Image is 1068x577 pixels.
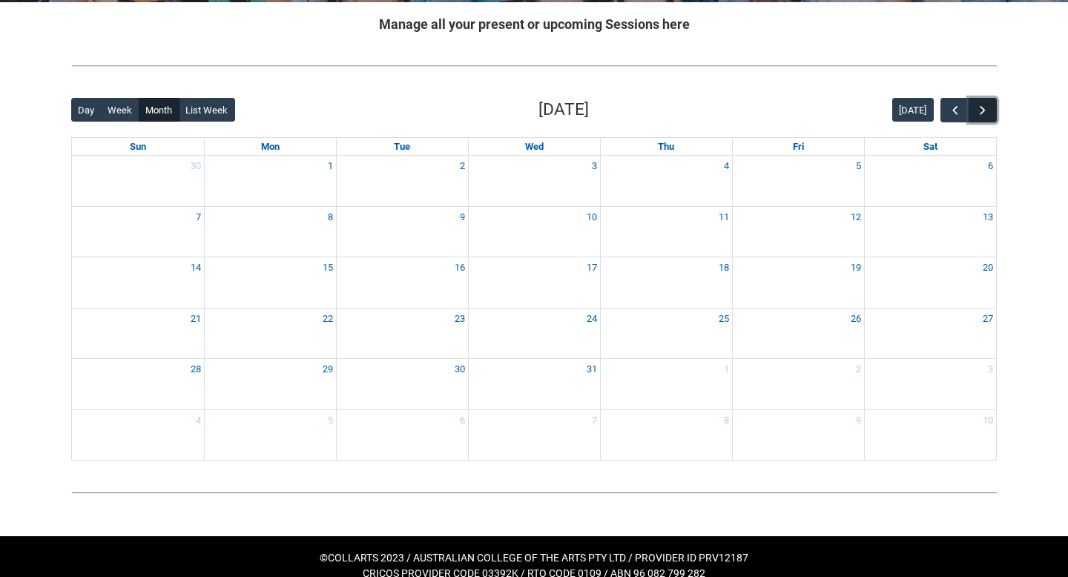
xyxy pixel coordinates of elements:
[139,98,179,122] button: Month
[853,156,864,177] a: Go to December 5, 2025
[732,257,864,309] td: Go to December 19, 2025
[985,359,996,380] a: Go to January 3, 2026
[468,257,600,309] td: Go to December 17, 2025
[71,14,997,34] h2: Manage all your present or upcoming Sessions here
[325,410,336,431] a: Go to January 5, 2026
[920,138,940,156] a: Saturday
[522,138,547,156] a: Wednesday
[732,359,864,410] td: Go to January 2, 2026
[848,257,864,278] a: Go to December 19, 2025
[589,156,600,177] a: Go to December 3, 2025
[204,359,336,410] td: Go to December 29, 2025
[258,138,283,156] a: Monday
[204,206,336,257] td: Go to December 8, 2025
[71,484,997,500] img: REDU_GREY_LINE
[848,207,864,228] a: Go to December 12, 2025
[71,98,102,122] button: Day
[325,156,336,177] a: Go to December 1, 2025
[204,257,336,309] td: Go to December 15, 2025
[985,156,996,177] a: Go to December 6, 2025
[72,308,204,359] td: Go to December 21, 2025
[72,257,204,309] td: Go to December 14, 2025
[101,98,139,122] button: Week
[980,207,996,228] a: Go to December 13, 2025
[721,156,732,177] a: Go to December 4, 2025
[179,98,235,122] button: List Week
[600,156,732,206] td: Go to December 4, 2025
[127,138,149,156] a: Sunday
[716,207,732,228] a: Go to December 11, 2025
[72,156,204,206] td: Go to November 30, 2025
[980,309,996,329] a: Go to December 27, 2025
[969,98,997,122] button: Next Month
[600,206,732,257] td: Go to December 11, 2025
[188,359,204,380] a: Go to December 28, 2025
[72,359,204,410] td: Go to December 28, 2025
[864,308,996,359] td: Go to December 27, 2025
[732,409,864,460] td: Go to January 9, 2026
[457,410,468,431] a: Go to January 6, 2026
[864,409,996,460] td: Go to January 10, 2026
[452,359,468,380] a: Go to December 30, 2025
[864,156,996,206] td: Go to December 6, 2025
[600,409,732,460] td: Go to January 8, 2026
[980,257,996,278] a: Go to December 20, 2025
[853,359,864,380] a: Go to January 2, 2026
[716,309,732,329] a: Go to December 25, 2025
[732,206,864,257] td: Go to December 12, 2025
[864,206,996,257] td: Go to December 13, 2025
[193,207,204,228] a: Go to December 7, 2025
[584,257,600,278] a: Go to December 17, 2025
[336,156,468,206] td: Go to December 2, 2025
[468,156,600,206] td: Go to December 3, 2025
[732,308,864,359] td: Go to December 26, 2025
[188,156,204,177] a: Go to November 30, 2025
[892,98,934,122] button: [DATE]
[655,138,677,156] a: Thursday
[468,409,600,460] td: Go to January 7, 2026
[204,308,336,359] td: Go to December 22, 2025
[468,206,600,257] td: Go to December 10, 2025
[468,359,600,410] td: Go to December 31, 2025
[584,309,600,329] a: Go to December 24, 2025
[72,409,204,460] td: Go to January 4, 2026
[940,98,969,122] button: Previous Month
[457,156,468,177] a: Go to December 2, 2025
[848,309,864,329] a: Go to December 26, 2025
[457,207,468,228] a: Go to December 9, 2025
[336,257,468,309] td: Go to December 16, 2025
[193,410,204,431] a: Go to January 4, 2026
[584,207,600,228] a: Go to December 10, 2025
[589,410,600,431] a: Go to January 7, 2026
[336,359,468,410] td: Go to December 30, 2025
[320,309,336,329] a: Go to December 22, 2025
[600,308,732,359] td: Go to December 25, 2025
[864,257,996,309] td: Go to December 20, 2025
[325,207,336,228] a: Go to December 8, 2025
[600,257,732,309] td: Go to December 18, 2025
[452,257,468,278] a: Go to December 16, 2025
[188,309,204,329] a: Go to December 21, 2025
[721,359,732,380] a: Go to January 1, 2026
[336,409,468,460] td: Go to January 6, 2026
[538,97,589,122] h2: [DATE]
[336,308,468,359] td: Go to December 23, 2025
[320,359,336,380] a: Go to December 29, 2025
[732,156,864,206] td: Go to December 5, 2025
[336,206,468,257] td: Go to December 9, 2025
[721,410,732,431] a: Go to January 8, 2026
[600,359,732,410] td: Go to January 1, 2026
[72,206,204,257] td: Go to December 7, 2025
[71,58,997,73] img: REDU_GREY_LINE
[468,308,600,359] td: Go to December 24, 2025
[320,257,336,278] a: Go to December 15, 2025
[204,409,336,460] td: Go to January 5, 2026
[716,257,732,278] a: Go to December 18, 2025
[188,257,204,278] a: Go to December 14, 2025
[204,156,336,206] td: Go to December 1, 2025
[391,138,413,156] a: Tuesday
[864,359,996,410] td: Go to January 3, 2026
[452,309,468,329] a: Go to December 23, 2025
[790,138,807,156] a: Friday
[980,410,996,431] a: Go to January 10, 2026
